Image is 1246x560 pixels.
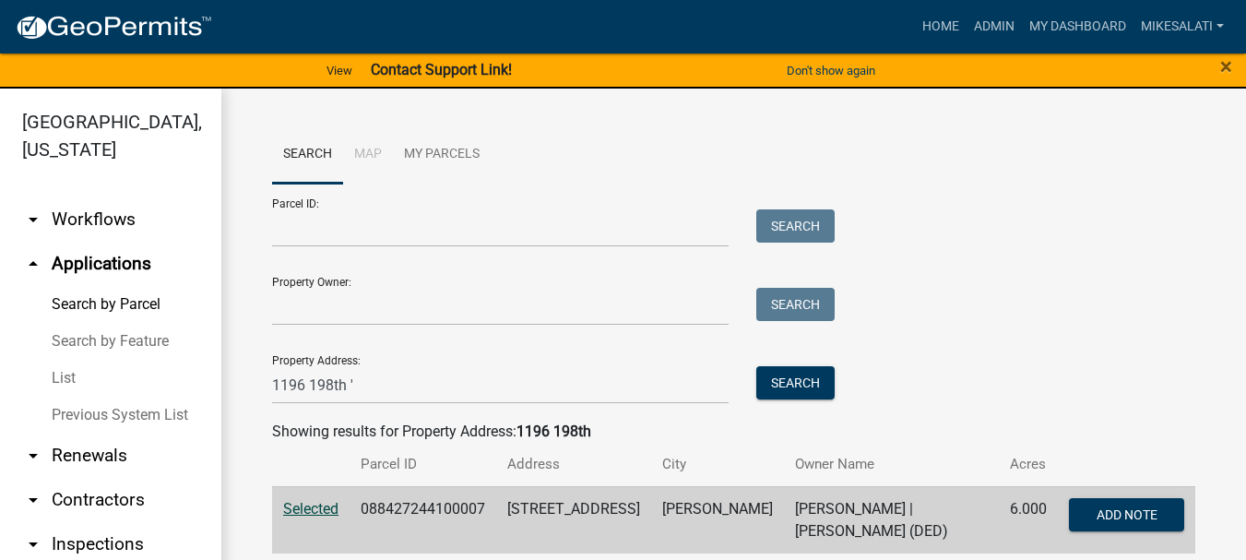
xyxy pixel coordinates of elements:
span: × [1220,54,1232,79]
th: City [651,443,784,486]
th: Acres [999,443,1058,486]
a: Selected [283,500,338,518]
a: MikeSalati [1133,9,1231,44]
span: Add Note [1097,506,1157,521]
i: arrow_drop_down [22,209,44,231]
a: Search [272,125,343,185]
button: Don't show again [779,55,883,86]
button: Add Note [1069,498,1184,531]
td: 088427244100007 [350,486,496,554]
a: My Parcels [393,125,491,185]
a: Home [915,9,967,44]
i: arrow_drop_down [22,489,44,511]
td: [PERSON_NAME] | [PERSON_NAME] (DED) [784,486,999,554]
i: arrow_drop_up [22,253,44,275]
button: Close [1220,55,1232,77]
th: Address [496,443,651,486]
i: arrow_drop_down [22,445,44,467]
button: Search [756,366,835,399]
td: [STREET_ADDRESS] [496,486,651,554]
a: Admin [967,9,1022,44]
strong: 1196 198th [516,423,591,440]
th: Owner Name [784,443,999,486]
a: My Dashboard [1022,9,1133,44]
td: [PERSON_NAME] [651,486,784,554]
button: Search [756,209,835,243]
a: View [319,55,360,86]
td: 6.000 [999,486,1058,554]
div: Showing results for Property Address: [272,421,1195,443]
button: Search [756,288,835,321]
strong: Contact Support Link! [371,61,512,78]
th: Parcel ID [350,443,496,486]
i: arrow_drop_down [22,533,44,555]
